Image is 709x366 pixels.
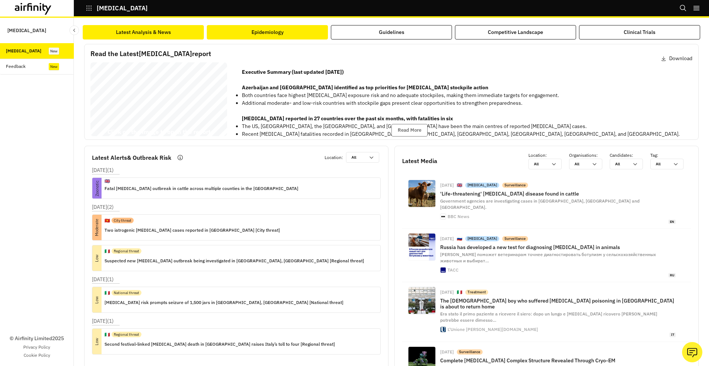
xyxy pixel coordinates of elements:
[103,135,113,137] span: Private & Co nfidential
[87,184,107,193] p: Zoonotic
[448,268,459,272] div: TACC
[402,156,437,165] p: Latest Media
[105,217,110,224] p: 🇻🇳
[440,311,657,323] span: Era stato il primo paziente a ricevere il siero: dopo un lungo e [MEDICAL_DATA] ricovero [PERSON_...
[440,198,640,210] span: Government agencies are investigating cases in [GEOGRAPHIC_DATA], [GEOGRAPHIC_DATA] and [GEOGRAPH...
[391,124,428,137] button: Read More
[610,152,650,159] p: Candidates :
[105,226,280,234] p: Two iatrogenic [MEDICAL_DATA] cases reported in [GEOGRAPHIC_DATA] [City threat]
[440,290,454,294] div: [DATE]
[650,152,691,159] p: Tag :
[379,28,404,36] div: Guidelines
[6,48,41,54] div: [MEDICAL_DATA]
[488,28,543,36] div: Competitive Landscape
[92,153,171,162] p: Latest Alerts & Outbreak Risk
[114,290,139,296] p: National threat
[402,229,691,282] a: [DATE]🇷🇺[MEDICAL_DATA]SurveillanceRussia has developed a new test for diagnosing [MEDICAL_DATA] i...
[105,248,110,255] p: 🇮🇹
[84,295,110,304] p: Low
[408,287,435,314] img: image.webp
[569,152,610,159] p: Organisations :
[325,154,343,161] p: Location :
[242,99,680,107] p: Additional moderate- and low-risk countries with stockpile gaps present clear opportunities to st...
[105,257,364,265] p: Suspected new [MEDICAL_DATA] outbreak being investigated in [GEOGRAPHIC_DATA], [GEOGRAPHIC_DATA] ...
[242,122,680,130] p: The US, [GEOGRAPHIC_DATA], the [GEOGRAPHIC_DATA], and [GEOGRAPHIC_DATA] have been the main centre...
[94,80,174,89] span: [MEDICAL_DATA] Bi
[116,28,171,36] div: Latest Analysis & News
[105,298,343,307] p: [MEDICAL_DATA] risk prompts seizure of 1,500 jars in [GEOGRAPHIC_DATA], [GEOGRAPHIC_DATA] [Nation...
[242,115,453,122] strong: [MEDICAL_DATA] reported in 27 countries over the past six months, with fatalities in six
[114,248,139,254] p: Regional threat
[504,236,526,241] p: Surveillance
[669,55,692,62] p: Download
[105,290,110,296] p: 🇮🇹
[114,332,139,337] p: Regional threat
[6,63,25,70] div: Feedback
[84,337,110,346] p: Low
[242,91,680,99] p: Both countries face highest [MEDICAL_DATA] exposure risk and no adequate stockpiles, making them ...
[440,298,676,310] p: The [DEMOGRAPHIC_DATA] boy who suffered [MEDICAL_DATA] poisoning in [GEOGRAPHIC_DATA] is about to...
[242,130,680,138] p: Recent [MEDICAL_DATA] fatalities recorded in [GEOGRAPHIC_DATA], [GEOGRAPHIC_DATA], [GEOGRAPHIC_DA...
[105,340,335,348] p: Second festival-linked [MEDICAL_DATA] death in [GEOGRAPHIC_DATA] raises Italy’s toll to four [Reg...
[24,352,50,359] a: Cookie Policy
[141,80,194,89] span: annual Report
[7,24,46,37] p: [MEDICAL_DATA]
[682,342,702,362] button: Ask our analysts
[402,282,691,342] a: [DATE]🇮🇹TreatmentThe [DEMOGRAPHIC_DATA] boy who suffered [MEDICAL_DATA] poisoning in [GEOGRAPHIC_...
[448,327,538,332] div: L'Unione [PERSON_NAME][DOMAIN_NAME]
[668,273,676,278] span: ru
[669,332,676,337] span: it
[92,166,114,174] p: [DATE] ( 1 )
[23,344,50,351] a: Privacy Policy
[84,253,110,263] p: Low
[440,252,656,263] span: [PERSON_NAME] поможет ветеринарам точнее диагностировать ботулизм у сельскохозяйственных животных...
[467,236,497,241] p: [MEDICAL_DATA]
[467,183,497,188] p: [MEDICAL_DATA]
[92,203,114,211] p: [DATE] ( 2 )
[114,218,131,223] p: City threat
[402,175,691,229] a: [DATE]🇬🇧[MEDICAL_DATA]Surveillance'Life-threatening' [MEDICAL_DATA] disease found in cattleGovern...
[440,244,676,250] p: Russia has developed a new test for diagnosing [MEDICAL_DATA] in animals
[459,349,480,355] p: Surveillance
[441,214,446,219] img: apple-touch-icon.png
[10,335,64,342] p: © Airfinity Limited 2025
[440,236,454,241] div: [DATE]
[84,223,110,232] p: Moderate
[457,236,462,242] p: 🇷🇺
[440,350,454,354] div: [DATE]
[105,331,110,338] p: 🇮🇹
[86,2,148,14] button: [MEDICAL_DATA]
[504,183,526,188] p: Surveillance
[457,289,462,296] p: 🇮🇹
[95,135,98,137] span: © 2025
[440,191,676,197] p: 'Life-threatening' [MEDICAL_DATA] disease found in cattle
[90,49,211,59] p: Read the Latest [MEDICAL_DATA] report
[679,2,687,14] button: Search
[408,180,435,207] img: 6ef88320-8a37-11f0-8c53-f506228846c3.jpg
[97,5,148,11] p: [MEDICAL_DATA]
[49,48,59,55] div: New
[69,25,79,35] button: Close Sidebar
[441,267,446,273] img: tass-logo.jpg
[102,135,103,137] span: –
[137,80,140,89] span: -
[668,220,676,224] span: en
[251,28,284,36] div: Epidemiology
[49,63,59,70] div: New
[408,234,435,260] img: 24969131
[99,135,102,137] span: Airfinity
[448,214,469,219] div: BBC News
[440,358,676,363] p: Complete [MEDICAL_DATA] Complex Structure Revealed Through Cryo-EM
[467,290,486,295] p: Treatment
[92,317,114,325] p: [DATE] ( 1 )
[105,184,298,193] p: Fatal [MEDICAL_DATA] outbreak in cattle across multiple counties in the [GEOGRAPHIC_DATA]
[111,69,198,131] span: This Airfinity report is intended to be used by [PERSON_NAME] at null exclusively. Not for reprod...
[441,327,446,332] img: favicon.ico
[105,178,110,184] p: 🇬🇧
[242,69,488,91] strong: Executive Summary (last updated [DATE]) Azerbaijan and [GEOGRAPHIC_DATA] identified as top priori...
[624,28,655,36] div: Clinical Trials
[528,152,569,159] p: Location :
[92,276,114,283] p: [DATE] ( 1 )
[94,118,121,126] span: [DATE]
[440,183,454,187] div: [DATE]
